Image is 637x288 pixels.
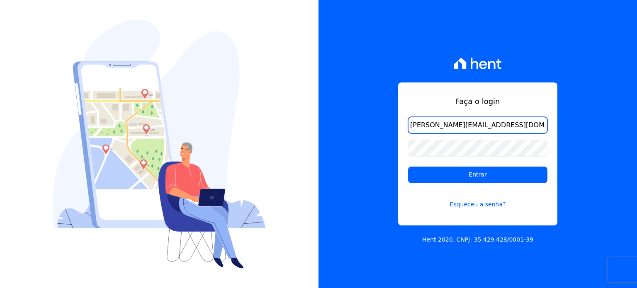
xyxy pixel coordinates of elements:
h1: Faça o login [408,96,547,107]
a: Esqueceu a senha? [408,190,547,209]
p: Hent 2020. CNPJ: 35.429.428/0001-39 [422,235,533,244]
input: Email [408,117,547,133]
input: Entrar [408,167,547,183]
img: Login [53,19,266,269]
